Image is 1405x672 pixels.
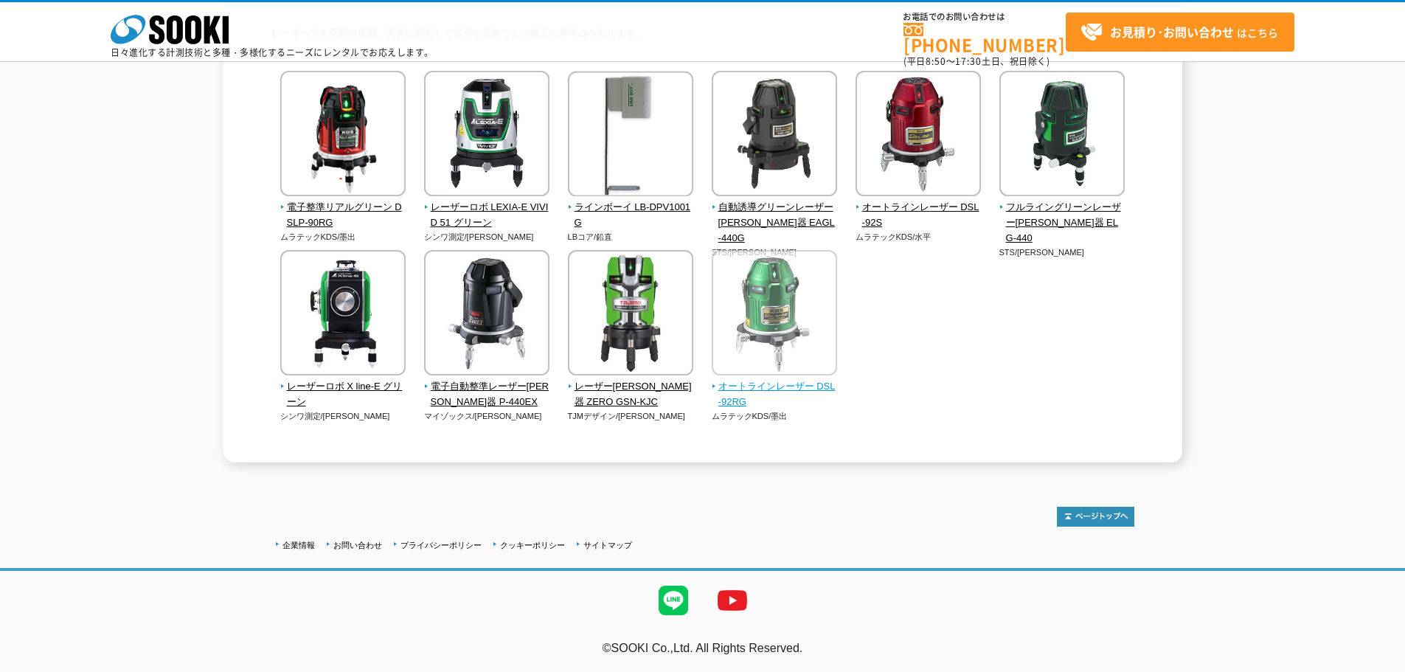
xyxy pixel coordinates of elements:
[712,200,838,246] span: 自動誘導グリーンレーザー[PERSON_NAME]器 EAGL-440G
[856,186,982,230] a: オートラインレーザー DSL-92S
[280,200,406,231] span: 電子整準リアルグリーン DSLP-90RG
[712,186,838,246] a: 自動誘導グリーンレーザー[PERSON_NAME]器 EAGL-440G
[712,246,838,259] p: STS/[PERSON_NAME]
[280,231,406,243] p: ムラテックKDS/墨出
[1110,23,1234,41] strong: お見積り･お問い合わせ
[999,71,1125,200] img: フルライングリーンレーザー墨出器 ELG-440
[568,365,694,409] a: レーザー[PERSON_NAME]器 ZERO GSN-KJC
[1348,657,1405,670] a: テストMail
[500,541,565,550] a: クッキーポリシー
[568,71,693,200] img: ラインボーイ LB-DPV1001G
[999,186,1125,246] a: フルライングリーンレーザー[PERSON_NAME]器 ELG-440
[712,379,838,410] span: オートラインレーザー DSL-92RG
[712,365,838,409] a: オートラインレーザー DSL-92RG
[424,71,549,200] img: レーザーロボ LEXIA-E VIVID 51 グリーン
[568,200,694,231] span: ラインボーイ LB-DPV1001G
[1080,21,1278,44] span: はこちら
[424,365,550,409] a: 電子自動整準レーザー[PERSON_NAME]器 P-440EX
[280,410,406,423] p: シンワ測定/[PERSON_NAME]
[583,541,632,550] a: サイトマップ
[703,571,762,630] img: YouTube
[568,379,694,410] span: レーザー[PERSON_NAME]器 ZERO GSN-KJC
[712,250,837,379] img: オートラインレーザー DSL-92RG
[424,186,550,230] a: レーザーロボ LEXIA-E VIVID 51 グリーン
[280,379,406,410] span: レーザーロボ X line-E グリーン
[568,186,694,230] a: ラインボーイ LB-DPV1001G
[424,200,550,231] span: レーザーロボ LEXIA-E VIVID 51 グリーン
[400,541,482,550] a: プライバシーポリシー
[424,410,550,423] p: マイゾックス/[PERSON_NAME]
[568,231,694,243] p: LBコア/鉛直
[333,541,382,550] a: お問い合わせ
[282,541,315,550] a: 企業情報
[999,246,1125,259] p: STS/[PERSON_NAME]
[424,250,549,379] img: 電子自動整準レーザー墨出器 P-440EX
[280,71,406,200] img: 電子整準リアルグリーン DSLP-90RG
[856,71,981,200] img: オートラインレーザー DSL-92S
[424,231,550,243] p: シンワ測定/[PERSON_NAME]
[712,410,838,423] p: ムラテックKDS/墨出
[568,250,693,379] img: レーザー墨出器 ZERO GSN-KJC
[926,55,946,68] span: 8:50
[280,365,406,409] a: レーザーロボ X line-E グリーン
[644,571,703,630] img: LINE
[712,71,837,200] img: 自動誘導グリーンレーザー墨出器 EAGL-440G
[999,200,1125,246] span: フルライングリーンレーザー[PERSON_NAME]器 ELG-440
[1066,13,1294,52] a: お見積り･お問い合わせはこちら
[1057,507,1134,527] img: トップページへ
[424,379,550,410] span: 電子自動整準レーザー[PERSON_NAME]器 P-440EX
[903,23,1066,53] a: [PHONE_NUMBER]
[856,200,982,231] span: オートラインレーザー DSL-92S
[111,48,434,57] p: 日々進化する計測技術と多種・多様化するニーズにレンタルでお応えします。
[856,231,982,243] p: ムラテックKDS/水平
[955,55,982,68] span: 17:30
[903,55,1050,68] span: (平日 ～ 土日、祝日除く)
[903,13,1066,21] span: お電話でのお問い合わせは
[280,250,406,379] img: レーザーロボ X line-E グリーン
[280,186,406,230] a: 電子整準リアルグリーン DSLP-90RG
[568,410,694,423] p: TJMデザイン/[PERSON_NAME]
